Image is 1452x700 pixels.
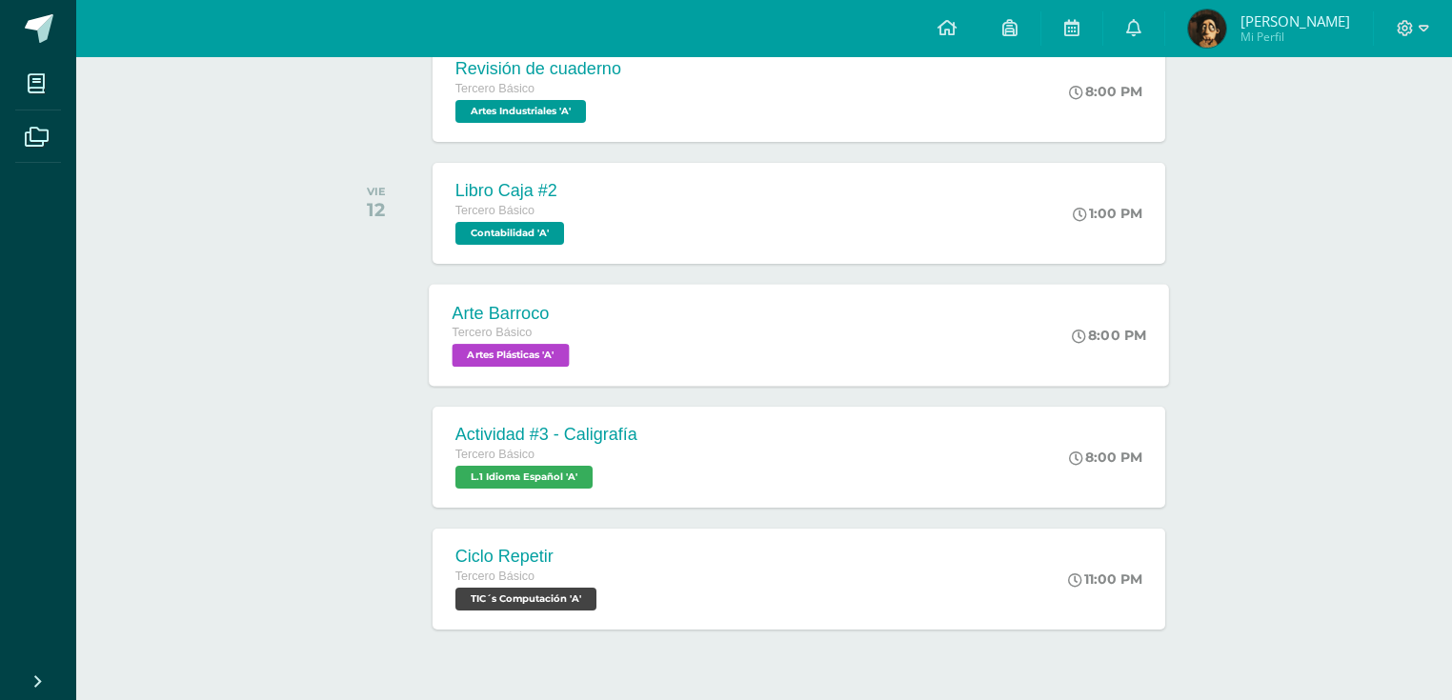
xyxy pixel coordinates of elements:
span: Artes Plásticas 'A' [452,344,569,367]
img: bbaadbe0cdc19caa6fc97f19e8e21bb6.png [1188,10,1226,48]
span: TIC´s Computación 'A' [455,588,596,610]
span: Artes Industriales 'A' [455,100,586,123]
span: Tercero Básico [455,570,534,583]
div: Libro Caja #2 [455,181,569,201]
span: Tercero Básico [455,82,534,95]
span: Tercero Básico [452,326,532,339]
div: Actividad #3 - Caligrafía [455,425,637,445]
div: VIE [367,185,386,198]
span: Tercero Básico [455,448,534,461]
span: Tercero Básico [455,204,534,217]
span: Contabilidad 'A' [455,222,564,245]
div: Arte Barroco [452,303,574,323]
div: 1:00 PM [1073,205,1142,222]
span: [PERSON_NAME] [1240,11,1350,30]
div: 8:00 PM [1069,83,1142,100]
div: 11:00 PM [1068,570,1142,588]
span: L.1 Idioma Español 'A' [455,466,593,489]
span: Mi Perfil [1240,29,1350,45]
div: 8:00 PM [1069,449,1142,466]
div: 8:00 PM [1072,327,1146,344]
div: Revisión de cuaderno [455,59,621,79]
div: Ciclo Repetir [455,547,601,567]
div: 12 [367,198,386,221]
